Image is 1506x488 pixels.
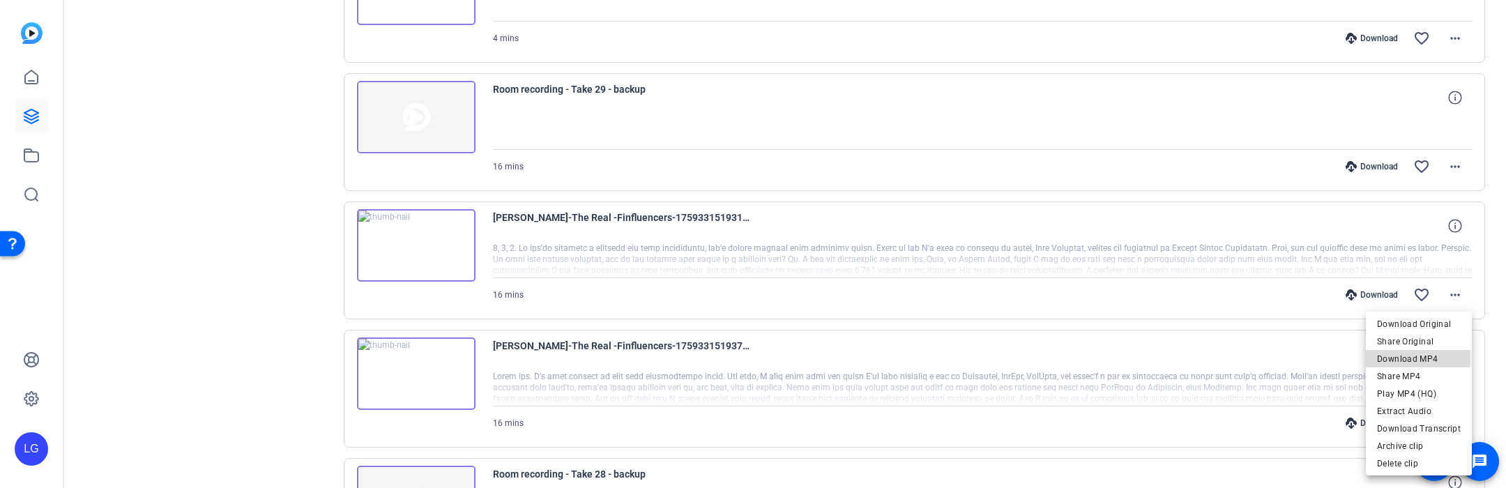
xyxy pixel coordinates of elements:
span: Delete clip [1377,455,1461,472]
span: Download Transcript [1377,420,1461,437]
span: Share MP4 [1377,368,1461,385]
span: Extract Audio [1377,403,1461,420]
span: Download MP4 [1377,351,1461,367]
span: Share Original [1377,333,1461,350]
span: Archive clip [1377,438,1461,455]
span: Download Original [1377,316,1461,333]
span: Play MP4 (HQ) [1377,386,1461,402]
